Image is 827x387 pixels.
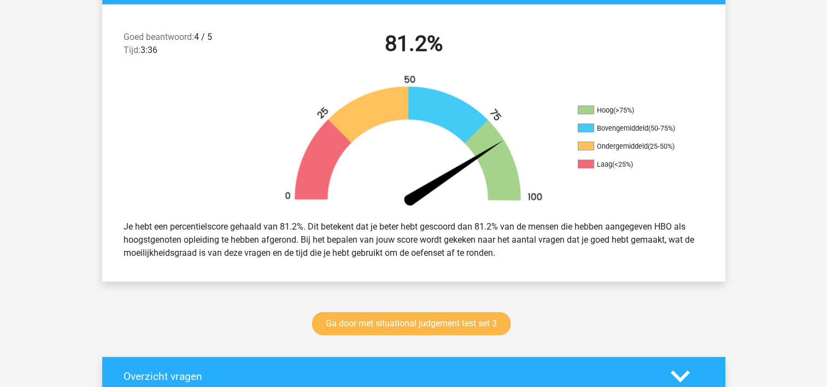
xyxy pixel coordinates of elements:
[578,124,687,133] li: Bovengemiddeld
[648,142,674,150] div: (25-50%)
[124,45,140,55] span: Tijd:
[273,31,555,57] h2: 81.2%
[115,31,265,61] div: 4 / 5 3:36
[648,124,675,132] div: (50-75%)
[266,74,561,212] img: 81.faf665cb8af7.png
[578,105,687,115] li: Hoog
[612,160,633,168] div: (<25%)
[124,32,194,42] span: Goed beantwoord:
[613,106,634,114] div: (>75%)
[578,142,687,151] li: Ondergemiddeld
[312,312,511,335] a: Ga door met situational judgement test set 3
[578,160,687,169] li: Laag
[124,370,654,383] h4: Overzicht vragen
[115,216,712,264] div: Je hebt een percentielscore gehaald van 81.2%. Dit betekent dat je beter hebt gescoord dan 81.2% ...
